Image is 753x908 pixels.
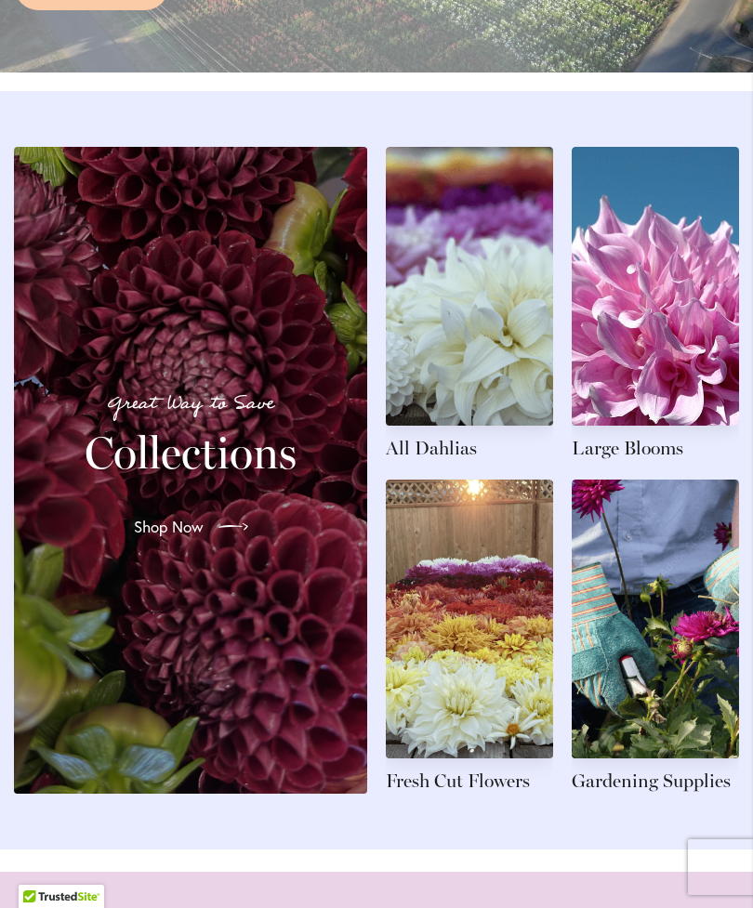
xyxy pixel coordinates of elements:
[36,388,345,419] p: Great Way to Save
[119,501,263,553] a: Shop Now
[134,516,204,538] span: Shop Now
[36,427,345,479] h2: Collections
